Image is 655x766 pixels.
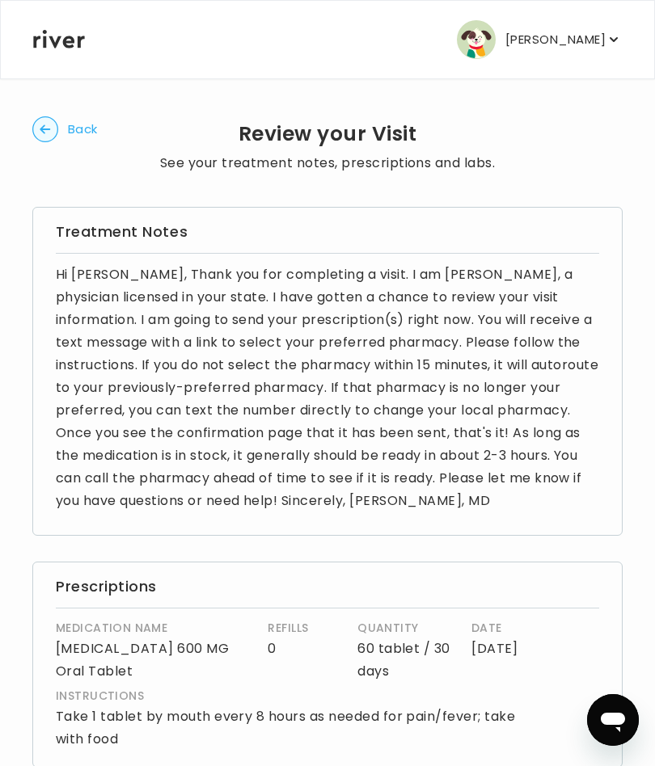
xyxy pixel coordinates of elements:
p: Hi [PERSON_NAME], Thank you for completing a visit. I am [PERSON_NAME], a physician licensed in y... [56,263,599,512]
p: [PERSON_NAME] [505,28,606,51]
img: user avatar [457,20,496,59]
p: [DATE] [471,638,545,660]
h4: DATE [471,618,545,638]
iframe: Button to launch messaging window [587,694,639,746]
h4: INSTRUCTIONS [56,686,545,705]
p: [MEDICAL_DATA] 600 MG Oral Tablet [56,638,251,683]
h3: Prescriptions [56,575,599,598]
button: user avatar[PERSON_NAME] [457,20,622,59]
p: See your treatment notes, prescriptions and labs. [160,152,496,175]
h3: Treatment Notes [56,221,599,243]
p: 0 [268,638,341,660]
button: Back [32,116,98,142]
p: Take 1 tablet by mouth every 8 hours as needed for pain/fever; take with food [56,705,545,751]
p: 60 tablet / 30 days [357,638,455,683]
h4: QUANTITY [357,618,455,638]
h4: REFILLS [268,618,341,638]
h2: Review your Visit [160,123,496,145]
span: Back [68,118,98,141]
h4: MEDICATION NAME [56,618,251,638]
